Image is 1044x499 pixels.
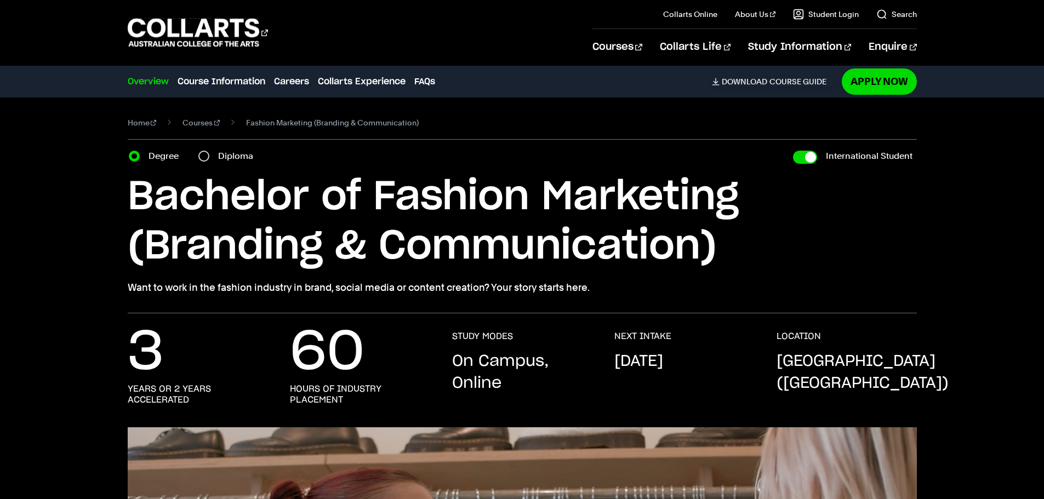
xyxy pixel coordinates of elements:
p: Want to work in the fashion industry in brand, social media or content creation? Your story start... [128,280,917,295]
h3: years or 2 years accelerated [128,383,268,405]
h3: STUDY MODES [452,331,513,342]
div: Go to homepage [128,17,268,48]
a: Home [128,115,157,130]
p: [GEOGRAPHIC_DATA] ([GEOGRAPHIC_DATA]) [777,351,949,394]
a: Enquire [869,29,916,65]
label: International Student [826,148,912,164]
a: DownloadCourse Guide [712,77,835,87]
a: Study Information [748,29,851,65]
label: Degree [149,148,185,164]
p: On Campus, Online [452,351,592,394]
a: Courses [592,29,642,65]
h3: LOCATION [777,331,821,342]
p: 3 [128,331,164,375]
label: Diploma [218,148,260,164]
a: Careers [274,75,309,88]
a: Overview [128,75,169,88]
a: Collarts Life [660,29,731,65]
a: Collarts Experience [318,75,406,88]
h3: hours of industry placement [290,383,430,405]
span: Download [722,77,767,87]
h3: NEXT INTAKE [614,331,671,342]
a: Apply Now [842,68,917,94]
h1: Bachelor of Fashion Marketing (Branding & Communication) [128,173,917,271]
a: Student Login [793,9,859,20]
a: Courses [182,115,220,130]
a: About Us [735,9,775,20]
p: 60 [290,331,364,375]
a: Course Information [178,75,265,88]
a: Collarts Online [663,9,717,20]
span: Fashion Marketing (Branding & Communication) [246,115,419,130]
p: [DATE] [614,351,663,372]
a: FAQs [414,75,435,88]
a: Search [876,9,917,20]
